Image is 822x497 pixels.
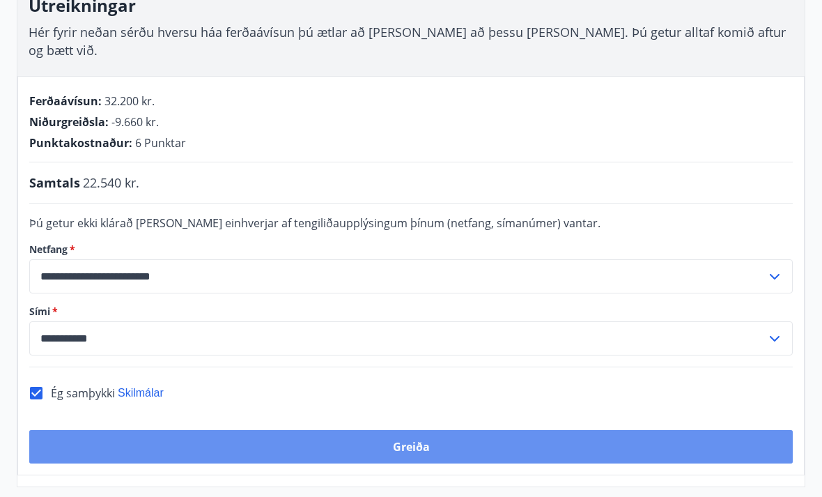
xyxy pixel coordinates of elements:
[51,385,115,401] span: Ég samþykki
[29,305,793,319] label: Sími
[118,387,164,399] span: Skilmálar
[83,174,139,192] span: 22.540 kr.
[111,114,159,130] span: -9.660 kr.
[118,385,164,401] button: Skilmálar
[29,215,600,231] span: Þú getur ekki klárað [PERSON_NAME] einhverjar af tengiliðaupplýsingum þínum (netfang, símanúmer) ...
[29,24,786,59] span: Hér fyrir neðan sérðu hversu háa ferðaávísun þú ætlar að [PERSON_NAME] að þessu [PERSON_NAME]. Þú...
[29,430,793,464] button: Greiða
[135,135,186,151] span: 6 Punktar
[29,135,132,151] span: Punktakostnaður :
[29,93,102,109] span: Ferðaávísun :
[29,243,793,257] label: Netfang
[29,114,109,130] span: Niðurgreiðsla :
[29,174,80,192] span: Samtals
[104,93,155,109] span: 32.200 kr.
